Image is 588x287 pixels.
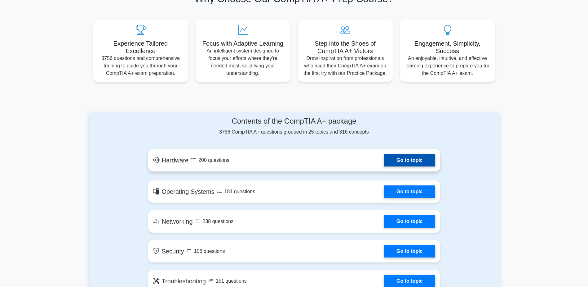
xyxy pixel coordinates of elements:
p: An enjoyable, intuitive, and effective learning experience to prepare you for the CompTIA A+ exam. [405,55,490,77]
p: Draw inspiration from professionals who aced their CompTIA A+ exam on the first try with our Prac... [303,55,388,77]
a: Go to topic [384,215,435,228]
h4: Contents of the CompTIA A+ package [148,117,440,126]
p: An intelligent system designed to focus your efforts where they're needed most, solidifying your ... [201,47,285,77]
div: 3756 CompTIA A+ questions grouped in 25 topics and 316 concepts [148,117,440,136]
a: Go to topic [384,245,435,257]
a: Go to topic [384,185,435,198]
h5: Focus with Adaptive Learning [201,40,285,47]
p: 3756 questions and comprehensive training to guide you through your CompTIA A+ exam preparation. [98,55,183,77]
a: Go to topic [384,154,435,166]
h5: Engagement, Simplicity, Success [405,40,490,55]
h5: Experience Tailored Excellence [98,40,183,55]
h5: Step into the Shoes of CompTIA A+ Victors [303,40,388,55]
